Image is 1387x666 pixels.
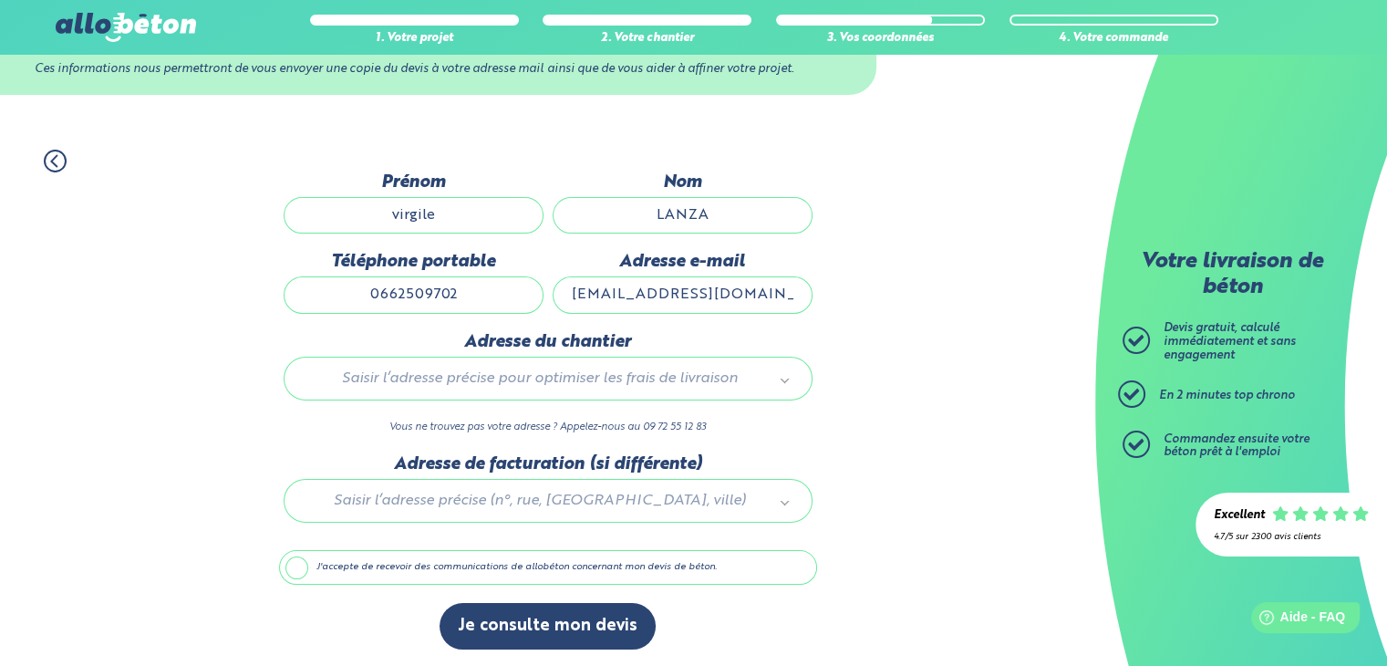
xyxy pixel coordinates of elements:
[553,276,813,313] input: ex : contact@allobeton.fr
[56,13,196,42] img: allobéton
[553,172,813,193] label: Nom
[1009,32,1218,46] div: 4. Votre commande
[553,252,813,272] label: Adresse e-mail
[284,419,813,436] p: Vous ne trouvez pas votre adresse ? Appelez-nous au 09 72 55 12 83
[284,172,543,193] label: Prénom
[1214,532,1369,542] div: 4.7/5 sur 2300 avis clients
[310,367,770,390] span: Saisir l’adresse précise pour optimiser les frais de livraison
[284,276,543,313] input: ex : 0642930817
[1127,250,1337,300] p: Votre livraison de béton
[279,550,817,585] label: J'accepte de recevoir des communications de allobéton concernant mon devis de béton.
[1225,595,1367,646] iframe: Help widget launcher
[284,197,543,234] input: Quel est votre prénom ?
[543,32,751,46] div: 2. Votre chantier
[1159,390,1295,401] span: En 2 minutes top chrono
[310,32,519,46] div: 1. Votre projet
[303,367,793,390] a: Saisir l’adresse précise pour optimiser les frais de livraison
[284,252,543,272] label: Téléphone portable
[1164,322,1296,360] span: Devis gratuit, calculé immédiatement et sans engagement
[440,603,656,650] button: Je consulte mon devis
[1164,433,1309,459] span: Commandez ensuite votre béton prêt à l'emploi
[1214,509,1265,523] div: Excellent
[553,197,813,234] input: Quel est votre nom de famille ?
[35,63,841,77] div: Ces informations nous permettront de vous envoyer une copie du devis à votre adresse mail ainsi q...
[284,332,813,352] label: Adresse du chantier
[776,32,985,46] div: 3. Vos coordonnées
